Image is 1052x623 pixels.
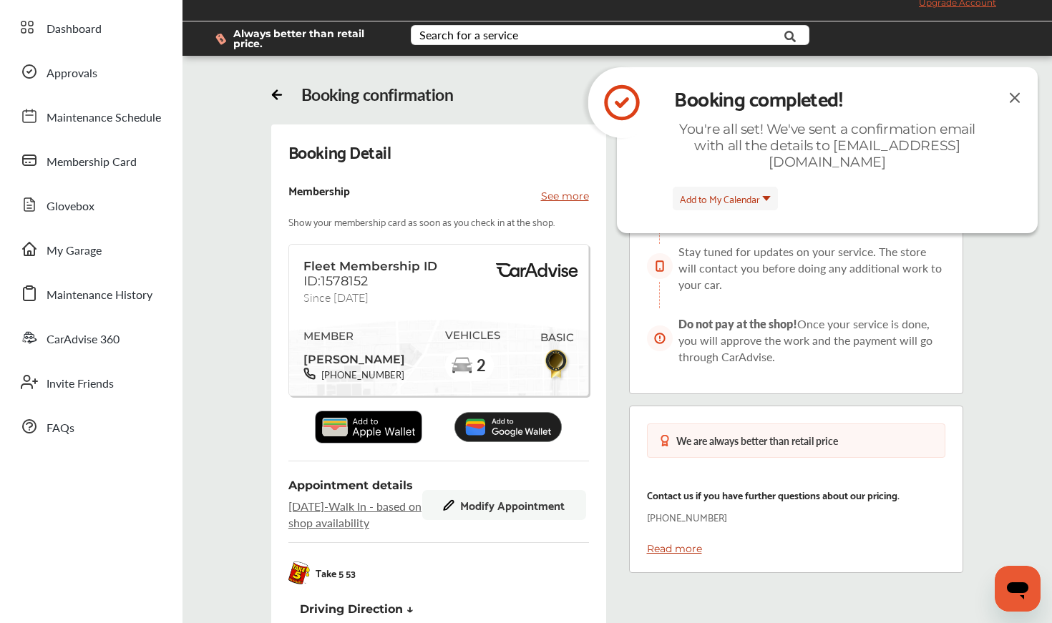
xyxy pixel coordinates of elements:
[13,363,168,401] a: Invite Friends
[47,286,152,305] span: Maintenance History
[47,64,97,83] span: Approvals
[288,498,422,531] span: Walk In - based on shop availability
[659,435,671,446] img: medal-badge-icon.048288b6.svg
[13,142,168,179] a: Membership Card
[995,566,1041,612] iframe: Button to launch messaging window
[540,331,574,344] span: BASIC
[676,436,838,446] div: We are always better than retail price
[303,289,369,301] span: Since [DATE]
[301,84,454,104] div: Booking confirmation
[303,368,316,380] img: phone-black.37208b07.svg
[288,561,310,584] img: logo-take5.png
[588,67,656,138] img: icon-check-circle.92f6e2ec.svg
[288,498,324,514] span: [DATE]
[303,259,437,273] span: Fleet Membership ID
[13,97,168,134] a: Maintenance Schedule
[460,499,565,511] span: Modify Appointment
[324,498,328,514] span: -
[419,29,518,41] div: Search for a service
[666,121,988,170] div: You're all set! We've sent a confirmation email with all the details to [EMAIL_ADDRESS][DOMAIN_NAME]
[47,330,120,349] span: CarAdvise 360
[674,80,980,114] div: Booking completed!
[47,109,161,127] span: Maintenance Schedule
[47,419,74,438] span: FAQs
[541,189,589,203] p: See more
[288,213,555,230] p: Show your membership card as soon as you check in at the shop.
[288,479,413,492] span: Appointment details
[233,29,388,49] span: Always better than retail price.
[422,490,585,520] button: Modify Appointment
[47,153,137,172] span: Membership Card
[1006,89,1023,107] img: close-icon.a004319c.svg
[647,542,702,555] a: Read more
[13,230,168,268] a: My Garage
[451,355,474,378] img: car-basic.192fe7b4.svg
[13,408,168,445] a: FAQs
[316,564,356,581] p: Take 5 53
[300,602,414,616] div: Driving Direction ↓
[47,20,102,39] span: Dashboard
[13,275,168,312] a: Maintenance History
[13,53,168,90] a: Approvals
[678,315,932,365] span: Once your service is done, you will approve the work and the payment will go through CarAdvise.
[215,33,226,45] img: dollor_label_vector.a70140d1.svg
[647,486,900,503] p: Contact us if you have further questions about our pricing.
[445,329,500,342] span: VEHICLES
[673,187,778,210] button: Add to My Calendar
[315,411,422,443] img: Add_to_Apple_Wallet.1c29cb02.svg
[13,9,168,46] a: Dashboard
[13,186,168,223] a: Glovebox
[647,509,727,525] p: [PHONE_NUMBER]
[47,197,94,216] span: Glovebox
[678,317,797,330] span: Do not pay at the shop!
[494,263,580,278] img: BasicPremiumLogo.8d547ee0.svg
[288,142,391,162] div: Booking Detail
[303,273,368,289] span: ID:1578152
[678,243,942,293] span: Stay tuned for updates on your service. The store will contact you before doing any additional wo...
[680,190,760,207] span: Add to My Calendar
[303,348,405,368] span: [PERSON_NAME]
[476,356,486,374] span: 2
[303,330,405,343] span: MEMBER
[316,368,404,381] span: [PHONE_NUMBER]
[454,412,562,441] img: Add_to_Google_Wallet.5c177d4c.svg
[47,242,102,260] span: My Garage
[47,375,114,393] span: Invite Friends
[541,348,573,381] img: BasicBadge.31956f0b.svg
[13,319,168,356] a: CarAdvise 360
